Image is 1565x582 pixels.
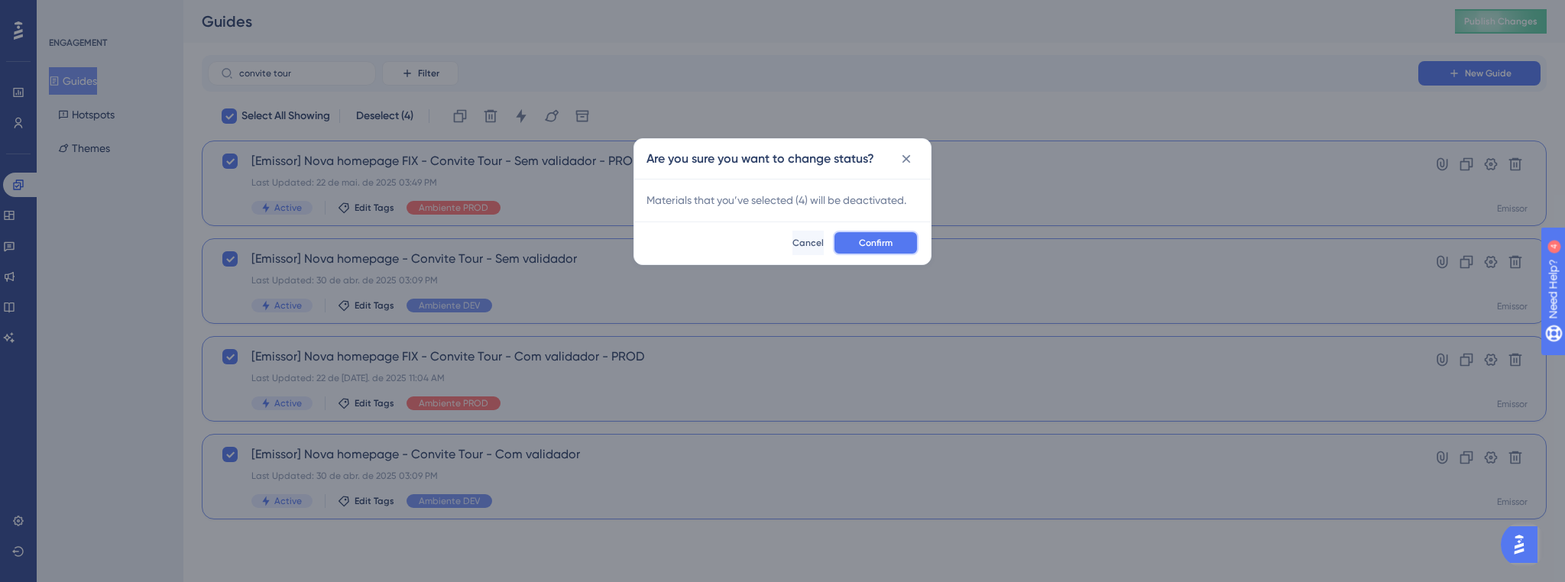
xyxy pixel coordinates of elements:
[106,8,111,20] div: 4
[1501,522,1547,567] iframe: UserGuiding AI Assistant Launcher
[646,150,874,168] h2: Are you sure you want to change status?
[36,4,96,22] span: Need Help?
[859,237,893,249] span: Confirm
[646,194,906,206] span: Materials that you’ve selected ( 4 ) will be de activated.
[792,237,824,249] span: Cancel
